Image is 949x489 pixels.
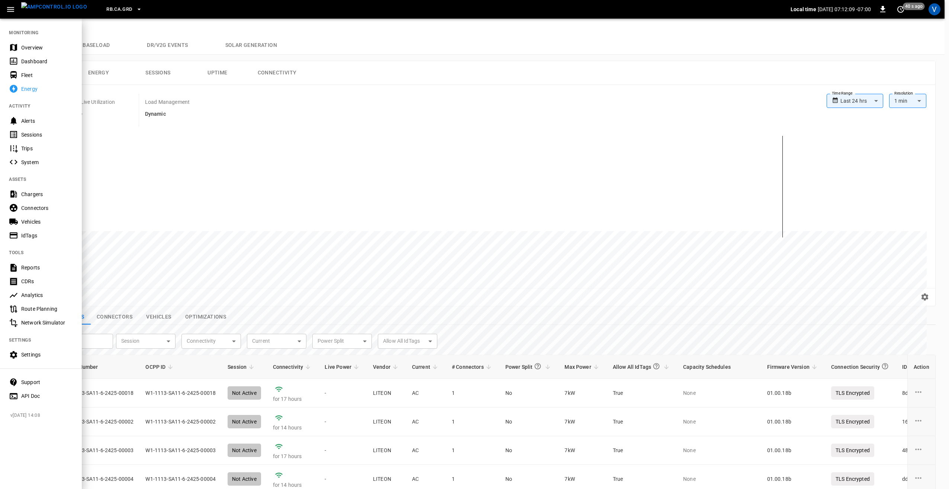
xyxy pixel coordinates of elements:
div: Overview [21,44,73,51]
div: Chargers [21,191,73,198]
p: [DATE] 07:12:09 -07:00 [818,6,871,13]
div: API Doc [21,392,73,400]
div: Sessions [21,131,73,138]
div: Fleet [21,71,73,79]
span: v [DATE] 14:08 [10,412,76,419]
div: Support [21,378,73,386]
div: Settings [21,351,73,358]
div: Route Planning [21,305,73,313]
div: Network Simulator [21,319,73,326]
p: Local time [791,6,816,13]
div: Energy [21,85,73,93]
button: set refresh interval [895,3,907,15]
div: Connectors [21,204,73,212]
div: Dashboard [21,58,73,65]
div: Trips [21,145,73,152]
div: Reports [21,264,73,271]
span: 40 s ago [903,3,925,10]
div: System [21,159,73,166]
div: IdTags [21,232,73,239]
div: Vehicles [21,218,73,226]
div: profile-icon [929,3,940,15]
div: CDRs [21,278,73,285]
div: Analytics [21,291,73,299]
img: ampcontrol.io logo [21,2,87,12]
span: RB.CA.GRD [106,5,132,14]
div: Alerts [21,117,73,125]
